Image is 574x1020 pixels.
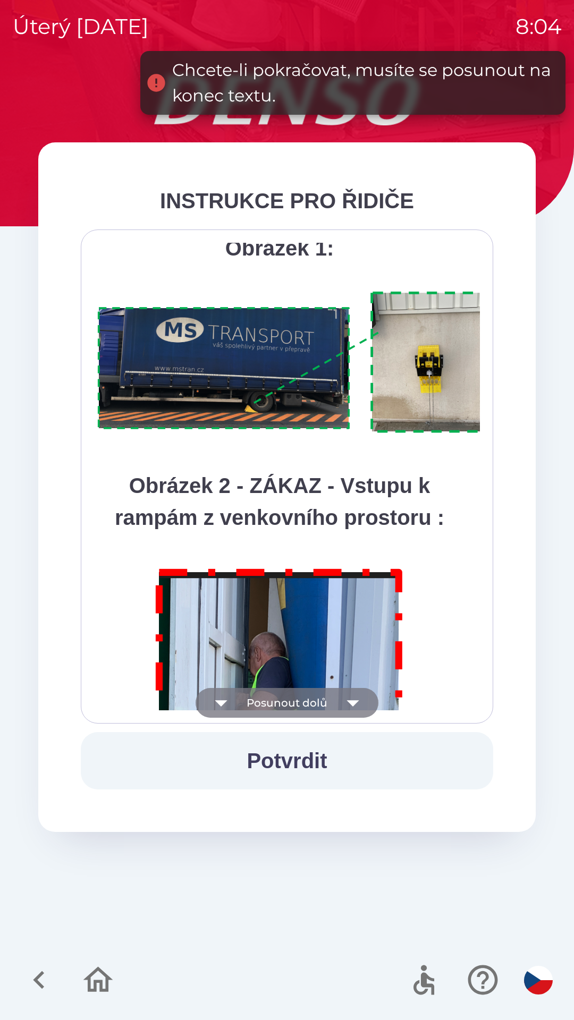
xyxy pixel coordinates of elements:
[516,11,561,42] p: 8:04
[13,11,149,42] p: úterý [DATE]
[115,474,444,529] strong: Obrázek 2 - ZÁKAZ - Vstupu k rampám z venkovního prostoru :
[81,185,493,217] div: INSTRUKCE PRO ŘIDIČE
[196,688,378,718] button: Posunout dolů
[38,74,536,125] img: Logo
[81,732,493,789] button: Potvrdit
[172,57,555,108] div: Chcete-li pokračovat, musíte se posunout na konec textu.
[225,236,334,260] strong: Obrázek 1:
[524,966,553,994] img: cs flag
[94,285,507,440] img: A1ym8hFSA0ukAAAAAElFTkSuQmCC
[143,555,416,945] img: M8MNayrTL6gAAAABJRU5ErkJggg==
